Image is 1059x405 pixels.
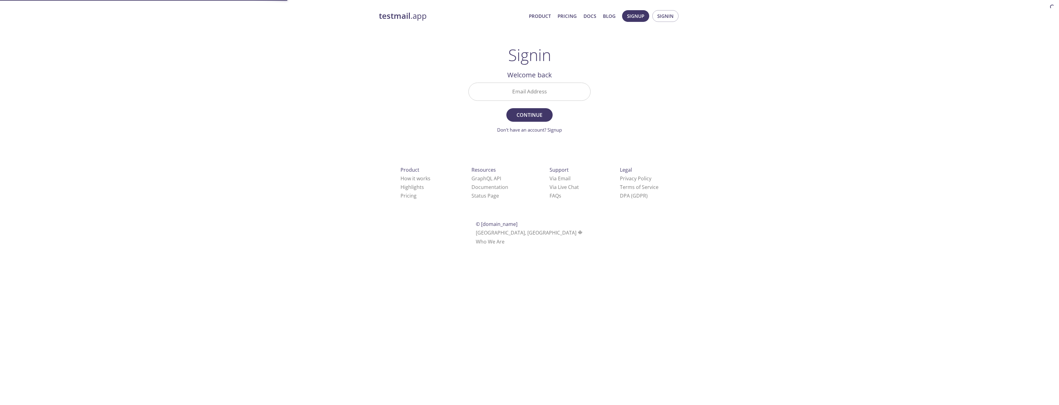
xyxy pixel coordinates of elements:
[401,184,424,190] a: Highlights
[622,10,649,22] button: Signup
[508,46,551,64] h1: Signin
[550,166,569,173] span: Support
[620,166,632,173] span: Legal
[513,111,546,119] span: Continue
[401,192,417,199] a: Pricing
[476,221,517,227] span: © [DOMAIN_NAME]
[471,175,501,182] a: GraphQL API
[583,12,596,20] a: Docs
[471,192,499,199] a: Status Page
[471,184,508,190] a: Documentation
[379,10,410,21] strong: testmail
[529,12,551,20] a: Product
[476,238,505,245] a: Who We Are
[620,184,658,190] a: Terms of Service
[657,12,674,20] span: Signin
[652,10,679,22] button: Signin
[550,184,579,190] a: Via Live Chat
[468,70,591,80] h2: Welcome back
[476,229,583,236] span: [GEOGRAPHIC_DATA], [GEOGRAPHIC_DATA]
[379,11,524,21] a: testmail.app
[620,175,651,182] a: Privacy Policy
[401,166,419,173] span: Product
[558,12,577,20] a: Pricing
[497,127,562,133] a: Don't have an account? Signup
[471,166,496,173] span: Resources
[550,175,571,182] a: Via Email
[603,12,616,20] a: Blog
[506,108,553,122] button: Continue
[401,175,430,182] a: How it works
[627,12,644,20] span: Signup
[620,192,648,199] a: DPA (GDPR)
[559,192,561,199] span: s
[550,192,561,199] a: FAQ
